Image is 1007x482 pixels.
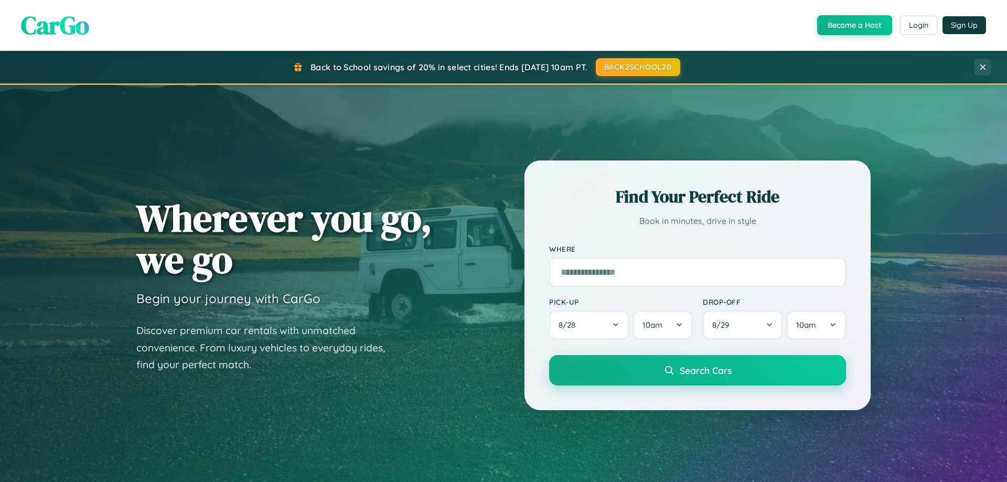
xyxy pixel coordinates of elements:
button: 8/28 [549,310,629,339]
h2: Find Your Perfect Ride [549,185,846,208]
span: 10am [642,320,662,330]
span: 10am [796,320,816,330]
button: BACK2SCHOOL20 [596,58,680,76]
button: 10am [633,310,692,339]
h1: Wherever you go, we go [136,197,432,280]
label: Drop-off [703,297,846,306]
span: 8 / 29 [712,320,734,330]
button: 8/29 [703,310,783,339]
h3: Begin your journey with CarGo [136,291,320,306]
span: 8 / 28 [559,320,581,330]
button: Login [900,16,937,35]
span: CarGo [21,8,89,42]
button: Search Cars [549,355,846,385]
button: Become a Host [817,15,892,35]
label: Where [549,244,846,253]
span: Search Cars [680,365,732,376]
button: 10am [787,310,846,339]
span: Back to School savings of 20% in select cities! Ends [DATE] 10am PT. [310,62,587,72]
p: Discover premium car rentals with unmatched convenience. From luxury vehicles to everyday rides, ... [136,322,399,373]
label: Pick-up [549,297,692,306]
button: Sign Up [942,16,986,34]
p: Book in minutes, drive in style [549,213,846,229]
